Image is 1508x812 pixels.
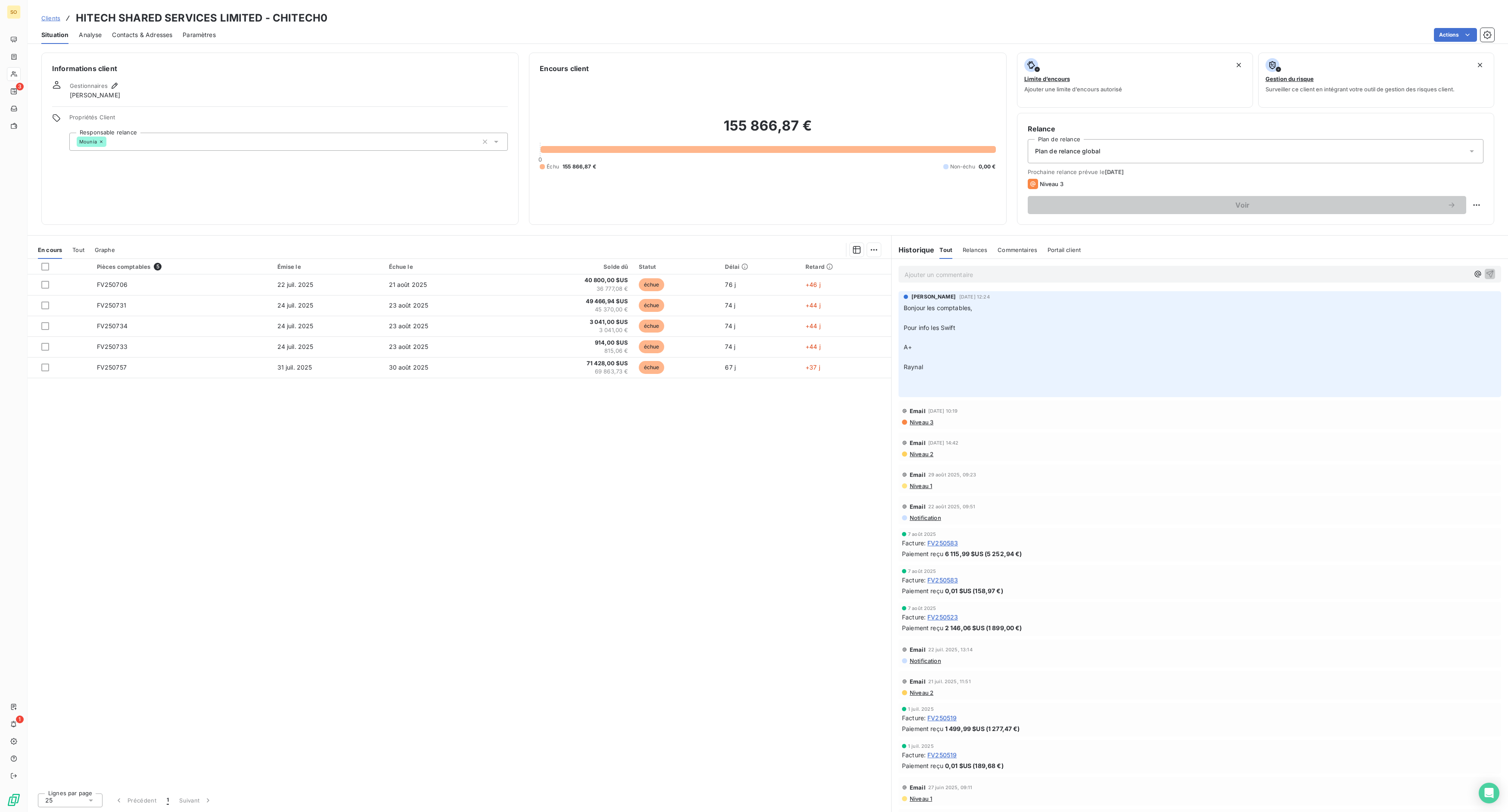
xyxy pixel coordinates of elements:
[41,31,68,39] span: Situation
[1028,196,1466,214] button: Voir
[979,163,996,171] span: 0,00 €
[52,63,508,74] h6: Informations client
[508,263,628,270] div: Solde dû
[908,706,934,712] span: 1 juil. 2025
[79,31,102,39] span: Analyse
[540,63,589,74] h6: Encours client
[97,281,127,288] span: FV250706
[928,408,958,414] span: [DATE] 10:19
[1265,75,1314,82] span: Gestion du risque
[97,343,127,350] span: FV250733
[908,569,936,574] span: 7 août 2025
[508,318,628,327] span: 3 041,00 $US
[277,343,314,350] span: 24 juil. 2025
[38,246,62,253] span: En cours
[639,361,665,374] span: échue
[910,408,926,414] span: Email
[910,646,926,653] span: Email
[95,246,115,253] span: Graphe
[508,367,628,376] span: 69 863,73 €
[892,245,935,255] h6: Historique
[154,263,162,271] span: 5
[725,364,736,371] span: 67 j
[928,785,973,790] span: 27 juin 2025, 09:11
[16,83,24,90] span: 3
[904,363,923,370] span: Raynal
[7,793,21,807] img: Logo LeanPay
[909,514,941,521] span: Notification
[927,713,957,722] span: FV250519
[902,613,926,622] span: Facture :
[725,302,735,309] span: 74 j
[538,156,542,163] span: 0
[902,713,926,722] span: Facture :
[97,302,126,309] span: FV250731
[910,503,926,510] span: Email
[910,471,926,478] span: Email
[959,294,990,299] span: [DATE] 12:24
[945,724,1020,733] span: 1 499,99 $US (1 277,47 €)
[725,281,736,288] span: 76 j
[1024,86,1122,93] span: Ajouter une limite d’encours autorisé
[97,322,127,330] span: FV250734
[508,305,628,314] span: 45 370,00 €
[1038,202,1447,208] span: Voir
[909,657,941,664] span: Notification
[908,606,936,611] span: 7 août 2025
[106,138,113,146] input: Ajouter une valeur
[639,278,665,291] span: échue
[1258,53,1494,108] button: Gestion du risqueSurveiller ce client en intégrant votre outil de gestion des risques client.
[508,276,628,285] span: 40 800,00 $US
[183,31,216,39] span: Paramètres
[389,302,429,309] span: 23 août 2025
[508,326,628,335] span: 3 041,00 €
[928,504,976,509] span: 22 août 2025, 09:51
[805,322,821,330] span: +44 j
[725,322,735,330] span: 74 j
[277,281,314,288] span: 22 juil. 2025
[97,263,267,271] div: Pièces comptables
[910,784,926,791] span: Email
[79,139,97,144] span: Mounia
[945,549,1022,558] span: 6 115,99 $US (5 252,94 €)
[1028,168,1483,175] span: Prochaine relance prévue le
[805,343,821,350] span: +44 j
[945,761,1004,770] span: 0,01 $US (189,68 €)
[1028,124,1483,134] h6: Relance
[904,324,955,331] span: Pour info les Swift
[69,114,508,126] span: Propriétés Client
[927,576,958,585] span: FV250583
[908,744,934,749] span: 1 juil. 2025
[909,419,933,426] span: Niveau 3
[639,299,665,312] span: échue
[70,91,120,100] span: [PERSON_NAME]
[112,31,172,39] span: Contacts & Adresses
[389,364,429,371] span: 30 août 2025
[1105,168,1124,175] span: [DATE]
[725,263,795,270] div: Délai
[508,359,628,368] span: 71 428,00 $US
[805,364,820,371] span: +37 j
[1048,246,1081,253] span: Portail client
[639,263,715,270] div: Statut
[904,343,912,351] span: A+
[109,791,162,809] button: Précédent
[805,302,821,309] span: +44 j
[904,304,972,311] span: Bonjour les comptables,
[910,678,926,685] span: Email
[909,689,933,696] span: Niveau 2
[928,647,973,652] span: 22 juil. 2025, 13:14
[910,439,926,446] span: Email
[16,716,24,723] span: 1
[927,750,957,759] span: FV250519
[1265,86,1455,93] span: Surveiller ce client en intégrant votre outil de gestion des risques client.
[902,750,926,759] span: Facture :
[927,613,958,622] span: FV250523
[950,163,975,171] span: Non-échu
[805,263,886,270] div: Retard
[41,15,60,22] span: Clients
[639,340,665,353] span: échue
[174,791,218,809] button: Suivant
[945,623,1022,632] span: 2 146,06 $US (1 899,00 €)
[1035,147,1101,156] span: Plan de relance global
